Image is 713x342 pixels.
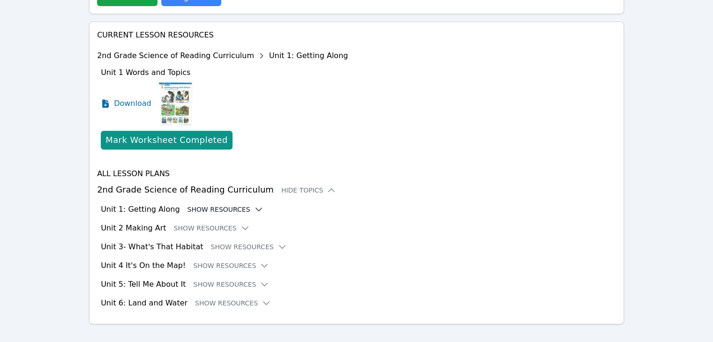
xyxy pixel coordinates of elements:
h3: Unit 1: Getting Along [101,204,180,215]
a: Download [101,80,151,127]
h3: Unit 5: Tell Me About It [101,279,186,290]
button: Hide Topics [281,186,337,195]
button: Show Resources [193,261,269,270]
button: Show Resources [174,223,250,233]
button: Show Resources [188,205,263,214]
button: Show Resources [211,242,287,252]
div: Mark Worksheet Completed [105,134,227,147]
h3: Unit 3- What's That Habitat [101,241,203,253]
h3: Unit 2 Making Art [101,223,166,234]
h3: Unit 6: Land and Water [101,297,188,309]
span: Unit 1 Words and Topics [101,68,190,77]
h3: 2nd Grade Science of Reading Curriculum [97,183,616,196]
span: Download [114,98,151,109]
h3: Unit 4 It's On the Map! [101,260,186,271]
button: Show Resources [193,280,269,289]
h4: All Lesson Plans [97,168,616,179]
div: 2nd Grade Science of Reading Curriculum Unit 1: Getting Along [97,48,348,63]
img: Unit 1 Words and Topics [159,80,192,127]
button: Show Resources [195,298,271,308]
h4: Current Lesson Resources [97,30,616,41]
button: Mark Worksheet Completed [101,131,232,149]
